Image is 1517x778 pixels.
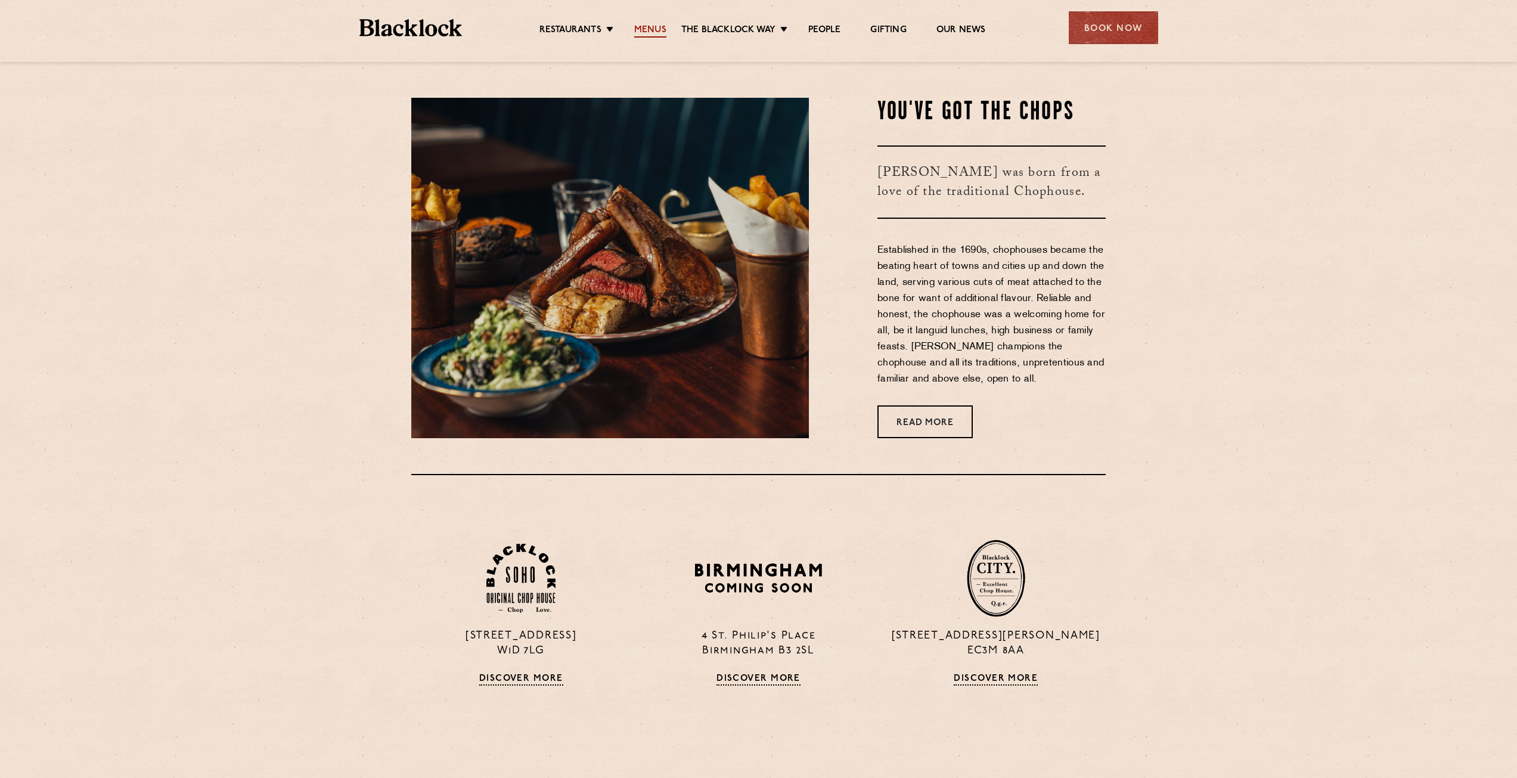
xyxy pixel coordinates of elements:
a: People [808,24,840,38]
img: Soho-stamp-default.svg [486,544,556,613]
a: Restaurants [539,24,601,38]
a: Read More [877,405,973,438]
img: City-stamp-default.svg [967,540,1025,617]
a: Discover More [479,674,563,686]
h2: You've Got The Chops [877,98,1106,128]
a: Menus [634,24,666,38]
a: Our News [936,24,986,38]
img: BIRMINGHAM-P22_-e1747915156957.png [693,559,824,597]
a: The Blacklock Way [681,24,775,38]
div: Book Now [1069,11,1158,44]
img: BL_Textured_Logo-footer-cropped.svg [359,19,463,36]
p: [STREET_ADDRESS][PERSON_NAME] EC3M 8AA [886,629,1106,659]
a: Gifting [870,24,906,38]
h3: [PERSON_NAME] was born from a love of the traditional Chophouse. [877,145,1106,219]
a: Discover More [716,674,801,686]
img: May25-Blacklock-AllIn-00417-scaled-e1752246198448.jpg [411,98,809,438]
p: 4 St. Philip's Place Birmingham B3 2SL [649,629,868,659]
p: [STREET_ADDRESS] W1D 7LG [411,629,631,659]
a: Discover More [954,674,1038,686]
p: Established in the 1690s, chophouses became the beating heart of towns and cities up and down the... [877,243,1106,388]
